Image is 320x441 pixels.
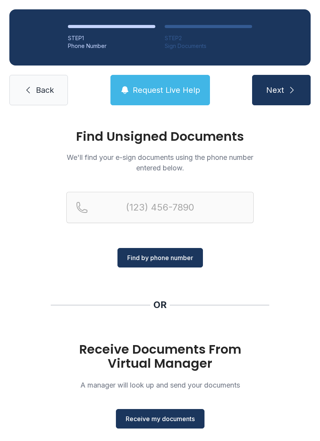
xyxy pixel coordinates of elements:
[66,152,254,173] p: We'll find your e-sign documents using the phone number entered below.
[126,414,195,423] span: Receive my documents
[66,342,254,370] h1: Receive Documents From Virtual Manager
[36,85,54,96] span: Back
[68,42,155,50] div: Phone Number
[68,34,155,42] div: STEP 1
[66,192,254,223] input: Reservation phone number
[66,130,254,143] h1: Find Unsigned Documents
[127,253,193,262] span: Find by phone number
[153,299,167,311] div: OR
[133,85,200,96] span: Request Live Help
[266,85,284,96] span: Next
[165,42,252,50] div: Sign Documents
[165,34,252,42] div: STEP 2
[66,380,254,390] p: A manager will look up and send your documents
